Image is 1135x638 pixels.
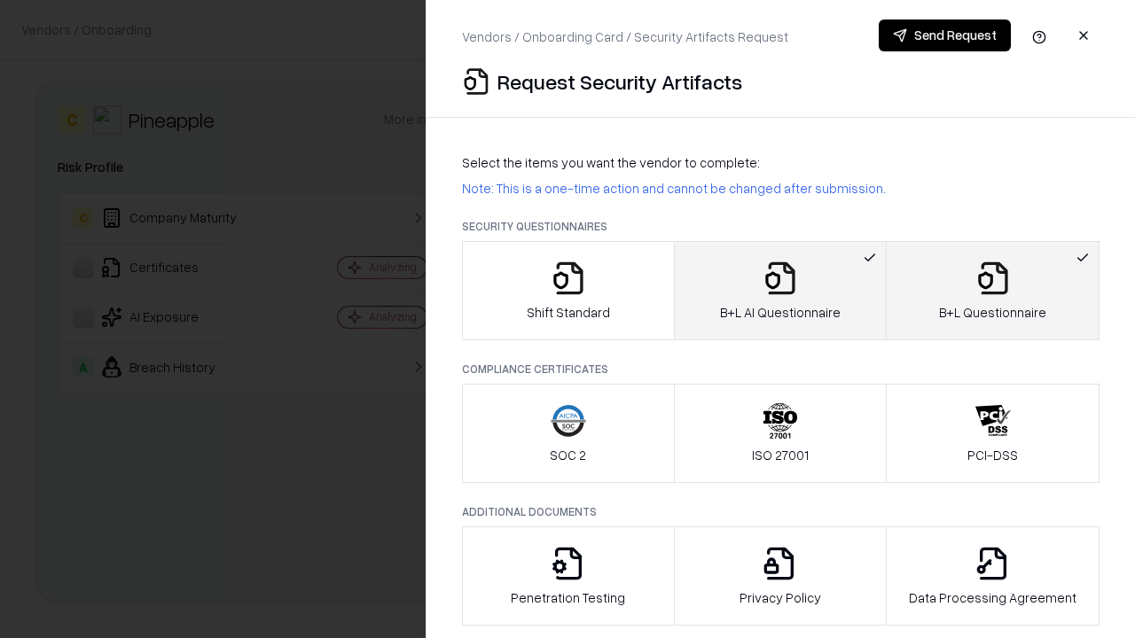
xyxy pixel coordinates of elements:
button: PCI-DSS [886,384,1100,483]
button: Data Processing Agreement [886,526,1100,626]
p: PCI-DSS [967,446,1018,464]
p: Vendors / Onboarding Card / Security Artifacts Request [462,27,788,46]
button: Privacy Policy [674,526,888,626]
p: Data Processing Agreement [909,588,1076,607]
p: B+L Questionnaire [939,303,1046,322]
button: Shift Standard [462,241,675,340]
p: ISO 27001 [752,446,809,464]
button: B+L AI Questionnaire [674,241,888,340]
button: Penetration Testing [462,526,675,626]
p: SOC 2 [550,446,586,464]
p: Note: This is a one-time action and cannot be changed after submission. [462,179,1100,198]
p: Security Questionnaires [462,219,1100,234]
button: SOC 2 [462,384,675,483]
p: Shift Standard [527,303,610,322]
p: Request Security Artifacts [497,67,742,96]
p: Compliance Certificates [462,362,1100,377]
p: Privacy Policy [740,588,821,607]
p: B+L AI Questionnaire [720,303,841,322]
p: Penetration Testing [511,588,625,607]
button: B+L Questionnaire [886,241,1100,340]
button: ISO 27001 [674,384,888,483]
p: Select the items you want the vendor to complete: [462,153,1100,172]
p: Additional Documents [462,504,1100,519]
button: Send Request [879,19,1011,51]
